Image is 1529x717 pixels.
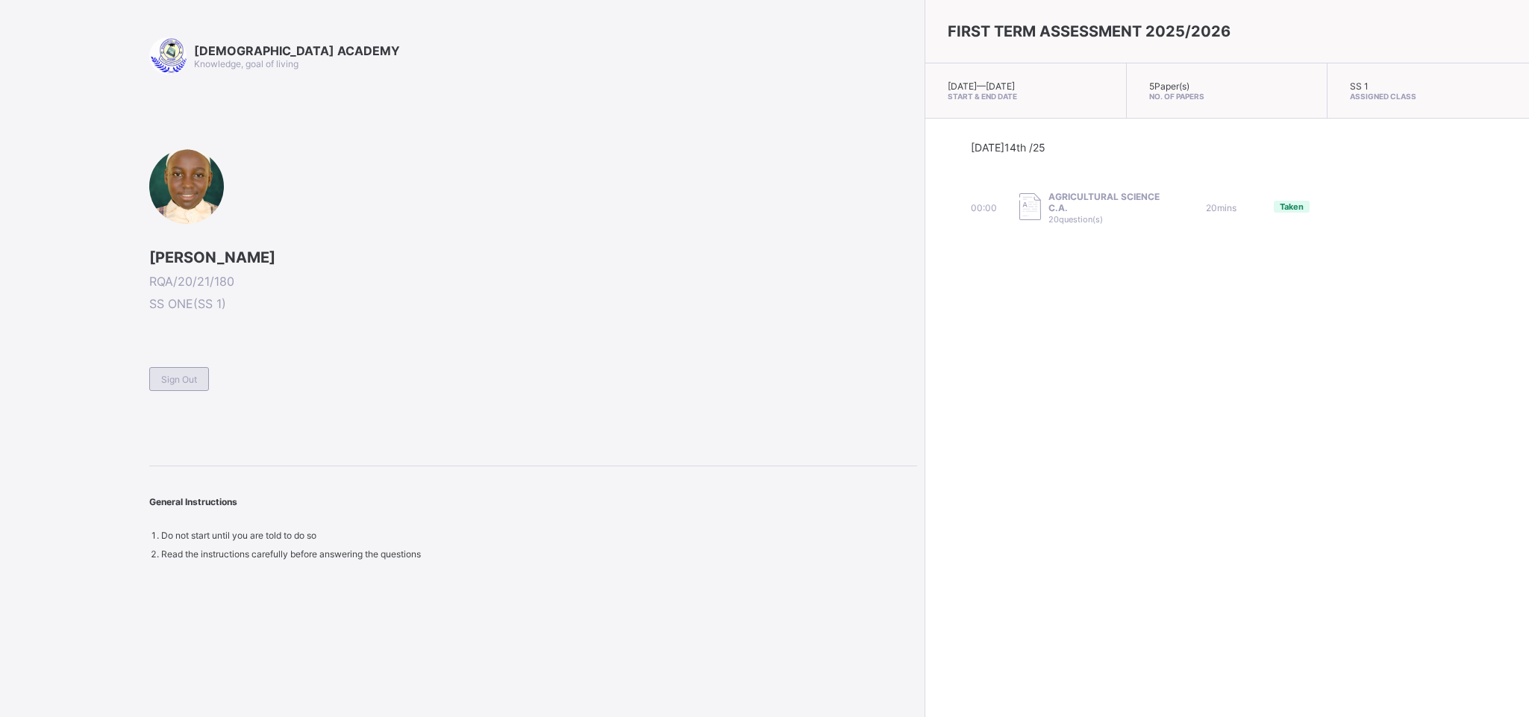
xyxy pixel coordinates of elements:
[1149,92,1305,101] span: No. of Papers
[149,296,917,311] span: SS ONE ( SS 1 )
[149,274,917,289] span: RQA/20/21/180
[194,58,298,69] span: Knowledge, goal of living
[149,496,237,507] span: General Instructions
[1048,191,1161,213] span: AGRICULTURAL SCIENCE C.A.
[948,22,1231,40] span: FIRST TERM ASSESSMENT 2025/2026
[161,530,316,541] span: Do not start until you are told to do so
[1350,92,1507,101] span: Assigned Class
[971,141,1045,154] span: [DATE] 14th /25
[1206,202,1236,213] span: 20 mins
[149,248,917,266] span: [PERSON_NAME]
[161,548,421,560] span: Read the instructions carefully before answering the questions
[1280,201,1304,212] span: Taken
[161,374,197,385] span: Sign Out
[971,202,997,213] span: 00:00
[948,92,1104,101] span: Start & End Date
[1149,81,1189,92] span: 5 Paper(s)
[1048,214,1103,225] span: 20 question(s)
[1019,193,1041,221] img: take_paper.cd97e1aca70de81545fe8e300f84619e.svg
[948,81,1015,92] span: [DATE] — [DATE]
[1350,81,1369,92] span: SS 1
[194,43,400,58] span: [DEMOGRAPHIC_DATA] ACADEMY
